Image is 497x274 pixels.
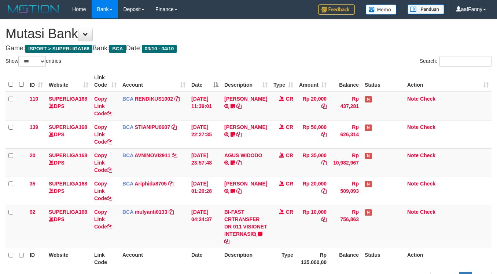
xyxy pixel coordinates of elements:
[221,248,270,269] th: Description
[366,4,397,15] img: Button%20Memo.svg
[296,120,330,148] td: Rp 50,000
[5,4,61,15] img: MOTION_logo.png
[330,92,362,120] td: Rp 437,281
[188,148,221,177] td: [DATE] 23:57:48
[286,124,293,130] span: CR
[407,152,419,158] a: Note
[18,56,46,67] select: Showentries
[30,181,36,187] span: 35
[365,96,372,102] span: Has Note
[135,209,167,215] a: mulyanti0133
[362,248,404,269] th: Status
[408,4,444,14] img: panduan.png
[270,248,296,269] th: Type
[365,209,372,216] span: Has Note
[46,248,91,269] th: Website
[94,209,112,230] a: Copy Link Code
[94,124,112,145] a: Copy Link Code
[420,181,435,187] a: Check
[27,248,46,269] th: ID
[224,152,262,158] a: AGUS WIDODO
[221,71,270,92] th: Description: activate to sort column ascending
[321,216,327,222] a: Copy Rp 10,000 to clipboard
[330,248,362,269] th: Balance
[296,71,330,92] th: Amount: activate to sort column ascending
[330,177,362,205] td: Rp 509,093
[407,124,419,130] a: Note
[5,56,61,67] label: Show entries
[420,56,492,67] label: Search:
[439,56,492,67] input: Search:
[236,160,242,166] a: Copy AGUS WIDODO to clipboard
[168,181,173,187] a: Copy Ariphida8705 to clipboard
[286,96,293,102] span: CR
[404,71,492,92] th: Action: activate to sort column ascending
[286,209,293,215] span: CR
[172,152,177,158] a: Copy AVNINOVI2911 to clipboard
[172,124,177,130] a: Copy STIANIPU0607 to clipboard
[420,209,435,215] a: Check
[122,96,133,102] span: BCA
[188,205,221,248] td: [DATE] 04:24:37
[407,181,419,187] a: Note
[224,238,229,244] a: Copy BI-FAST CRTRANSFER DR 011 VISIONET INTERNASI to clipboard
[296,177,330,205] td: Rp 20,000
[330,120,362,148] td: Rp 626,314
[109,45,126,53] span: BCA
[365,125,372,131] span: Has Note
[46,71,91,92] th: Website: activate to sort column ascending
[46,148,91,177] td: DPS
[321,131,327,137] a: Copy Rp 50,000 to clipboard
[119,71,188,92] th: Account: activate to sort column ascending
[296,92,330,120] td: Rp 20,000
[46,177,91,205] td: DPS
[330,148,362,177] td: Rp 10,982,967
[122,181,133,187] span: BCA
[5,26,492,41] h1: Mutasi Bank
[221,205,270,248] td: BI-FAST CRTRANSFER DR 011 VISIONET INTERNASI
[122,152,133,158] span: BCA
[142,45,177,53] span: 03/10 - 04/10
[365,181,372,187] span: Has Note
[27,71,46,92] th: ID: activate to sort column ascending
[420,96,435,102] a: Check
[174,96,180,102] a: Copy RENDIKUS1002 to clipboard
[321,188,327,194] a: Copy Rp 20,000 to clipboard
[30,96,38,102] span: 110
[49,96,87,102] a: SUPERLIGA168
[321,103,327,109] a: Copy Rp 20,000 to clipboard
[188,71,221,92] th: Date: activate to sort column descending
[30,124,38,130] span: 139
[135,152,170,158] a: AVNINOVI2911
[270,71,296,92] th: Type: activate to sort column ascending
[236,103,242,109] a: Copy NOVEN ELING PRAYOG to clipboard
[236,131,242,137] a: Copy DENI SETIAWAN to clipboard
[46,205,91,248] td: DPS
[188,120,221,148] td: [DATE] 22:27:35
[188,92,221,120] td: [DATE] 11:39:01
[169,209,174,215] a: Copy mulyanti0133 to clipboard
[46,92,91,120] td: DPS
[135,124,170,130] a: STIANIPU0607
[122,124,133,130] span: BCA
[188,248,221,269] th: Date
[94,152,112,173] a: Copy Link Code
[404,248,492,269] th: Action
[224,181,267,187] a: [PERSON_NAME]
[25,45,92,53] span: ISPORT > SUPERLIGA168
[30,209,36,215] span: 92
[135,96,173,102] a: RENDIKUS1002
[321,160,327,166] a: Copy Rp 35,000 to clipboard
[330,71,362,92] th: Balance
[91,248,119,269] th: Link Code
[362,71,404,92] th: Status
[135,181,167,187] a: Ariphida8705
[30,152,36,158] span: 20
[49,181,87,187] a: SUPERLIGA168
[286,181,293,187] span: CR
[296,205,330,248] td: Rp 10,000
[49,124,87,130] a: SUPERLIGA168
[407,209,419,215] a: Note
[122,209,133,215] span: BCA
[49,209,87,215] a: SUPERLIGA168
